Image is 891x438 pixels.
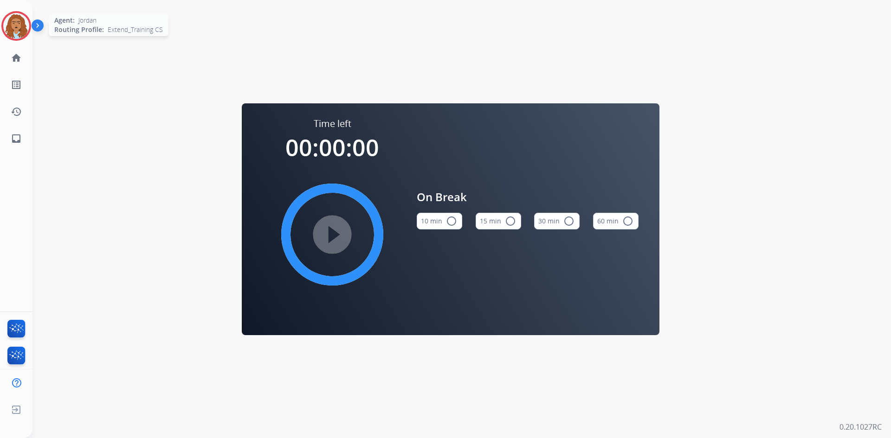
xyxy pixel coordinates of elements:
mat-icon: radio_button_unchecked [563,216,575,227]
mat-icon: radio_button_unchecked [622,216,633,227]
span: 00:00:00 [285,132,379,163]
mat-icon: radio_button_unchecked [505,216,516,227]
mat-icon: radio_button_unchecked [446,216,457,227]
mat-icon: list_alt [11,79,22,90]
mat-icon: inbox [11,133,22,144]
img: avatar [3,13,29,39]
span: Jordan [78,16,97,25]
mat-icon: history [11,106,22,117]
button: 15 min [476,213,521,229]
span: On Break [417,189,639,205]
mat-icon: home [11,52,22,63]
span: Agent: [54,16,75,25]
span: Routing Profile: [54,25,104,34]
button: 30 min [534,213,580,229]
button: 60 min [593,213,639,229]
p: 0.20.1027RC [839,421,882,432]
span: Extend_Training CS [108,25,163,34]
button: 10 min [417,213,462,229]
span: Time left [314,117,351,130]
